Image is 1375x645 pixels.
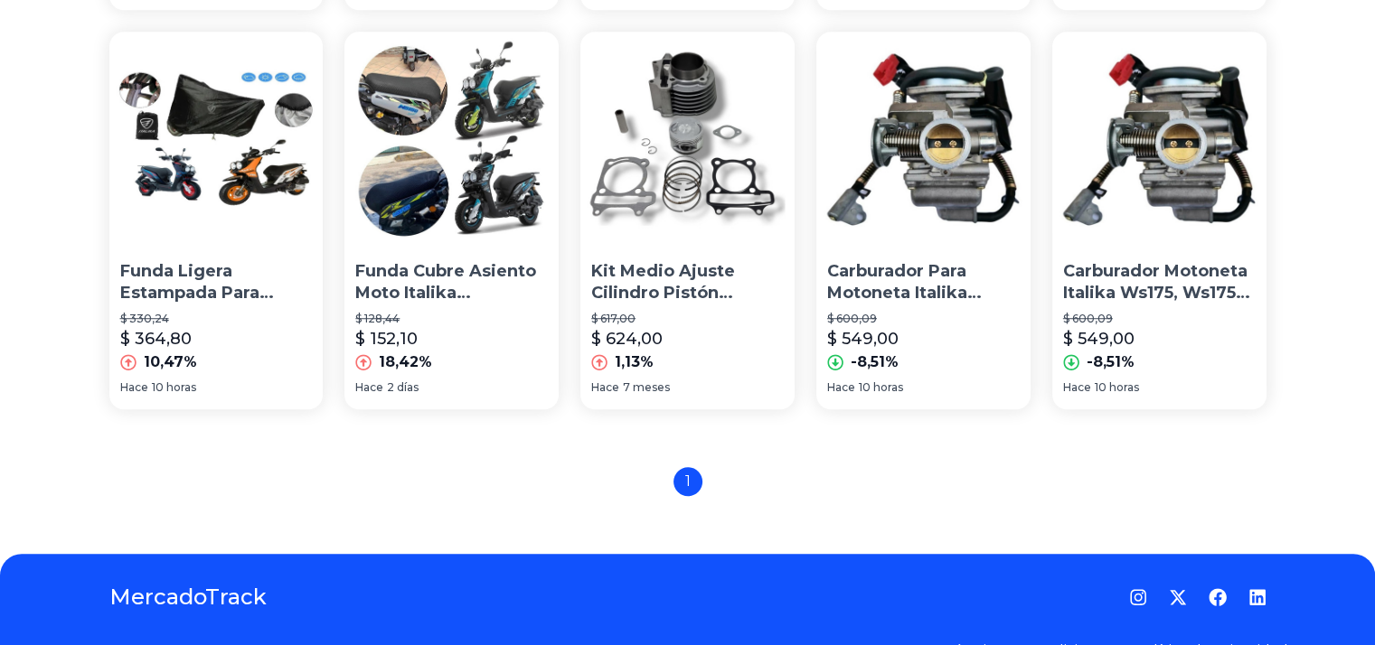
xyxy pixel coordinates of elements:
[109,32,324,246] img: Funda Ligera Estampada Para Motoneta Italika Ws150
[1209,588,1227,606] a: Facebook
[120,312,313,326] p: $ 330,24
[827,326,899,351] p: $ 549,00
[109,583,267,612] a: MercadoTrack
[623,380,670,395] span: 7 meses
[591,326,663,351] p: $ 624,00
[1063,380,1091,395] span: Hace
[387,380,419,395] span: 2 días
[1248,588,1267,606] a: LinkedIn
[1087,351,1135,373] p: -8,51%
[1063,260,1256,305] p: Carburador Motoneta Italika Ws175, Ws175 Sport, Modena 175
[1052,32,1267,246] img: Carburador Motoneta Italika Ws175, Ws175 Sport, Modena 175
[591,260,784,305] p: Kit Medio Ajuste Cilindro Pistón Motoneta Italika Gts Ws 175
[859,380,903,395] span: 10 horas
[1052,32,1267,409] a: Carburador Motoneta Italika Ws175, Ws175 Sport, Modena 175Carburador Motoneta Italika Ws175, Ws17...
[355,312,548,326] p: $ 128,44
[1169,588,1187,606] a: Twitter
[379,351,432,373] p: 18,42%
[580,32,795,246] img: Kit Medio Ajuste Cilindro Pistón Motoneta Italika Gts Ws 175
[591,312,784,326] p: $ 617,00
[344,32,559,246] img: Funda Cubre Asiento Moto Italika Motonetas Ds150 Ws150 175
[355,260,548,305] p: Funda Cubre Asiento Moto Italika Motonetas Ds150 Ws150 175
[109,32,324,409] a: Funda Ligera Estampada Para Motoneta Italika Ws150Funda Ligera Estampada Para Motoneta Italika Ws...
[152,380,196,395] span: 10 horas
[591,380,619,395] span: Hace
[580,32,795,409] a: Kit Medio Ajuste Cilindro Pistón Motoneta Italika Gts Ws 175Kit Medio Ajuste Cilindro Pistón Moto...
[144,351,197,373] p: 10,47%
[1095,380,1139,395] span: 10 horas
[120,260,313,305] p: Funda Ligera Estampada Para Motoneta Italika Ws150
[1063,326,1135,351] p: $ 549,00
[851,351,899,373] p: -8,51%
[355,380,383,395] span: Hace
[615,351,654,373] p: 1,13%
[816,32,1031,409] a: Carburador Para Motoneta Italika Gts175, Ws175, Ws175 SportCarburador Para Motoneta Italika Gts17...
[355,326,418,351] p: $ 152,10
[344,32,559,409] a: Funda Cubre Asiento Moto Italika Motonetas Ds150 Ws150 175 Funda Cubre Asiento Moto Italika Moton...
[827,312,1020,326] p: $ 600,09
[827,260,1020,305] p: Carburador Para Motoneta Italika Gts175, Ws175, Ws175 Sport
[816,32,1031,246] img: Carburador Para Motoneta Italika Gts175, Ws175, Ws175 Sport
[120,380,148,395] span: Hace
[827,380,855,395] span: Hace
[120,326,192,351] p: $ 364,80
[1063,312,1256,326] p: $ 600,09
[1129,588,1147,606] a: Instagram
